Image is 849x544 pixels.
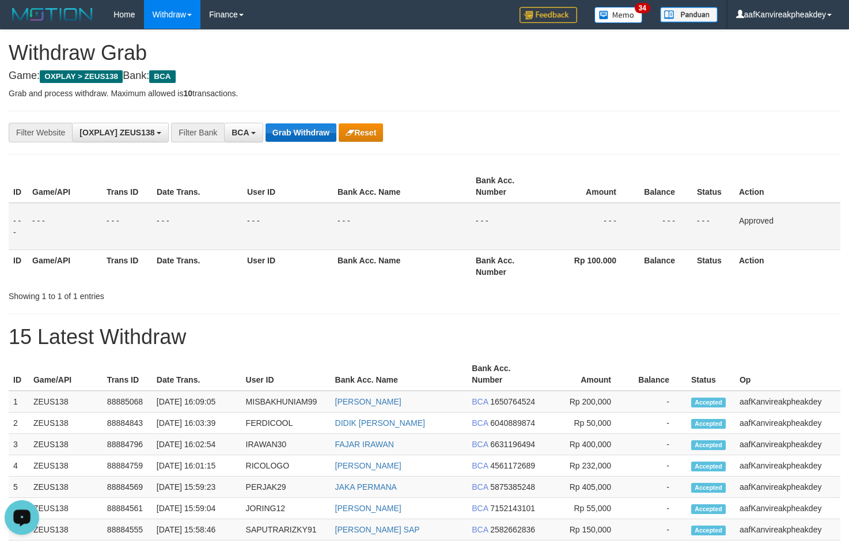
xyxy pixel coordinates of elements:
th: ID [9,250,28,282]
td: 88884569 [103,477,152,498]
td: ZEUS138 [29,519,103,541]
th: ID [9,358,29,391]
td: PERJAK29 [241,477,331,498]
h4: Game: Bank: [9,70,840,82]
th: Bank Acc. Number [467,358,541,391]
span: BCA [472,504,488,513]
p: Grab and process withdraw. Maximum allowed is transactions. [9,88,840,99]
th: Trans ID [102,170,152,203]
th: Status [692,170,734,203]
button: Open LiveChat chat widget [5,5,39,39]
td: - - - [634,203,692,250]
td: aafKanvireakpheakdey [735,391,840,413]
a: [PERSON_NAME] [335,504,401,513]
span: BCA [149,70,175,83]
div: Showing 1 to 1 of 1 entries [9,286,345,302]
a: [PERSON_NAME] [335,461,401,470]
th: Game/API [28,250,102,282]
span: Copy 4561172689 to clipboard [490,461,535,470]
td: Approved [734,203,840,250]
a: DIDIK [PERSON_NAME] [335,418,425,428]
td: ZEUS138 [29,391,103,413]
td: [DATE] 16:03:39 [152,413,241,434]
th: Date Trans. [152,358,241,391]
th: Bank Acc. Name [333,170,471,203]
span: Accepted [691,483,726,493]
div: Filter Website [9,123,72,142]
td: - [628,498,687,519]
th: Bank Acc. Number [471,170,545,203]
td: aafKanvireakpheakdey [735,477,840,498]
td: ZEUS138 [29,413,103,434]
a: [PERSON_NAME] [335,397,401,406]
td: MISBAKHUNIAM99 [241,391,331,413]
span: Accepted [691,462,726,471]
td: Rp 200,000 [541,391,628,413]
th: Action [734,170,840,203]
span: BCA [472,482,488,492]
span: BCA [232,128,249,137]
th: Bank Acc. Number [471,250,545,282]
th: Game/API [29,358,103,391]
span: Accepted [691,526,726,535]
td: 5 [9,477,29,498]
th: Bank Acc. Name [333,250,471,282]
span: Accepted [691,398,726,407]
td: aafKanvireakpheakdey [735,519,840,541]
td: ZEUS138 [29,455,103,477]
h1: 15 Latest Withdraw [9,326,840,349]
img: Button%20Memo.svg [594,7,643,23]
span: 34 [635,3,650,13]
td: 88884759 [103,455,152,477]
th: Date Trans. [152,170,242,203]
span: BCA [472,418,488,428]
td: Rp 400,000 [541,434,628,455]
button: [OXPLAY] ZEUS138 [72,123,169,142]
th: User ID [242,170,333,203]
td: Rp 55,000 [541,498,628,519]
td: aafKanvireakpheakdey [735,434,840,455]
td: 88885068 [103,391,152,413]
td: - - - [28,203,102,250]
th: User ID [241,358,331,391]
span: Copy 2582662836 to clipboard [490,525,535,534]
td: Rp 232,000 [541,455,628,477]
td: - [628,413,687,434]
a: JAKA PERMANA [335,482,397,492]
td: 88884555 [103,519,152,541]
th: Trans ID [102,250,152,282]
td: Rp 150,000 [541,519,628,541]
th: Bank Acc. Name [331,358,468,391]
td: [DATE] 15:58:46 [152,519,241,541]
span: BCA [472,440,488,449]
td: 1 [9,391,29,413]
span: OXPLAY > ZEUS138 [40,70,123,83]
span: BCA [472,461,488,470]
th: Game/API [28,170,102,203]
td: ZEUS138 [29,434,103,455]
td: - - - [102,203,152,250]
strong: 10 [183,89,192,98]
td: - [628,391,687,413]
th: User ID [242,250,333,282]
td: [DATE] 16:01:15 [152,455,241,477]
th: Amount [541,358,628,391]
th: Action [734,250,840,282]
td: [DATE] 15:59:23 [152,477,241,498]
th: Op [735,358,840,391]
th: Rp 100.000 [545,250,634,282]
td: 88884796 [103,434,152,455]
td: - - - [152,203,242,250]
span: Copy 5875385248 to clipboard [490,482,535,492]
th: Balance [628,358,687,391]
button: Reset [339,123,383,142]
span: [OXPLAY] ZEUS138 [79,128,154,137]
span: Copy 7152143101 to clipboard [490,504,535,513]
th: Amount [545,170,634,203]
td: - - - [9,203,28,250]
td: 2 [9,413,29,434]
td: - [628,434,687,455]
span: Accepted [691,419,726,429]
td: SAPUTRARIZKY91 [241,519,331,541]
td: - - - [692,203,734,250]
